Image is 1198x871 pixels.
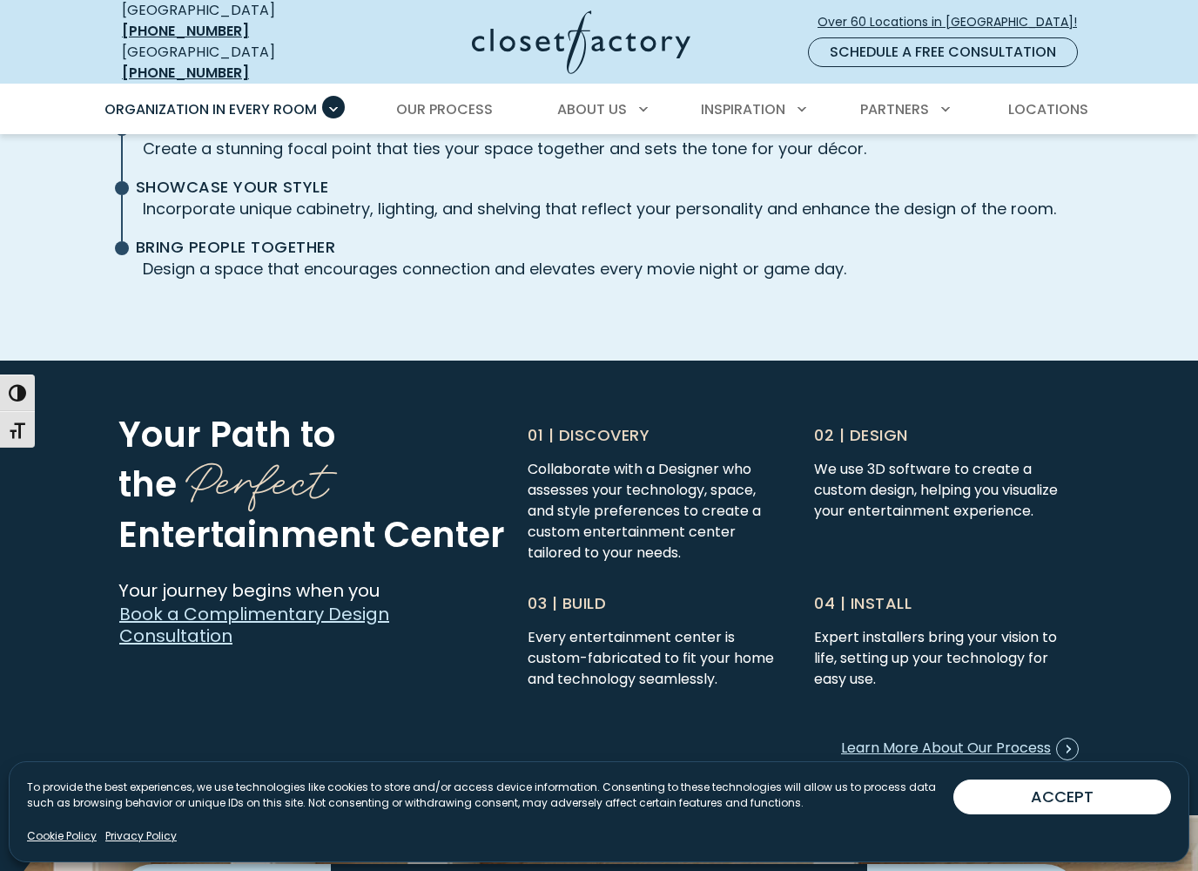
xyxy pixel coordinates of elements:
a: Privacy Policy [105,828,177,844]
p: Create a stunning focal point that ties your space together and sets the tone for your décor. [143,137,1056,160]
p: Incorporate unique cabinetry, lighting, and shelving that reflect your personality and enhance th... [143,197,1056,220]
a: [PHONE_NUMBER] [122,63,249,83]
a: Over 60 Locations in [GEOGRAPHIC_DATA]! [817,7,1092,37]
p: We use 3D software to create a custom design, helping you visualize your entertainment experience. [814,459,1062,522]
span: Bring People Together [136,238,1049,257]
p: 02 | Design [814,423,1062,447]
p: Collaborate with a Designer who assesses your technology, space, and style preferences to create ... [528,459,776,564]
p: Design a space that encourages connection and elevates every movie night or game day. [143,257,1056,280]
p: 04 | Install [814,591,1062,615]
p: Every entertainment center is custom-fabricated to fit your home and technology seamlessly. [528,627,776,690]
span: Partners [860,99,929,119]
span: Your Path to [118,410,335,459]
span: Your journey begins when you [118,578,380,603]
p: To provide the best experiences, we use technologies like cookies to store and/or access device i... [27,780,953,811]
button: ACCEPT [953,780,1171,814]
span: Perfect [185,440,328,513]
a: Learn More About Our Process [840,732,1080,766]
div: [GEOGRAPHIC_DATA] [122,42,335,84]
span: Organization in Every Room [104,99,317,119]
a: Cookie Policy [27,828,97,844]
span: the [118,460,177,509]
span: Entertainment Center [118,510,505,559]
span: Inspiration [701,99,785,119]
a: [PHONE_NUMBER] [122,21,249,41]
p: 01 | Discovery [528,423,776,447]
span: About Us [557,99,627,119]
a: Schedule a Free Consultation [808,37,1078,67]
span: Anchor the Room [136,118,1049,138]
p: 03 | Build [528,591,776,615]
a: Book a Complimentary Design Consultation [118,603,507,648]
span: Locations [1008,99,1088,119]
span: Our Process [396,99,493,119]
p: Expert installers bring your vision to life, setting up your technology for easy use. [814,627,1062,690]
span: Over 60 Locations in [GEOGRAPHIC_DATA]! [818,13,1091,31]
nav: Primary Menu [92,85,1106,134]
img: Closet Factory Logo [472,10,690,74]
span: Learn More About Our Process [841,738,1079,760]
span: Showcase Your Style [136,178,1049,197]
